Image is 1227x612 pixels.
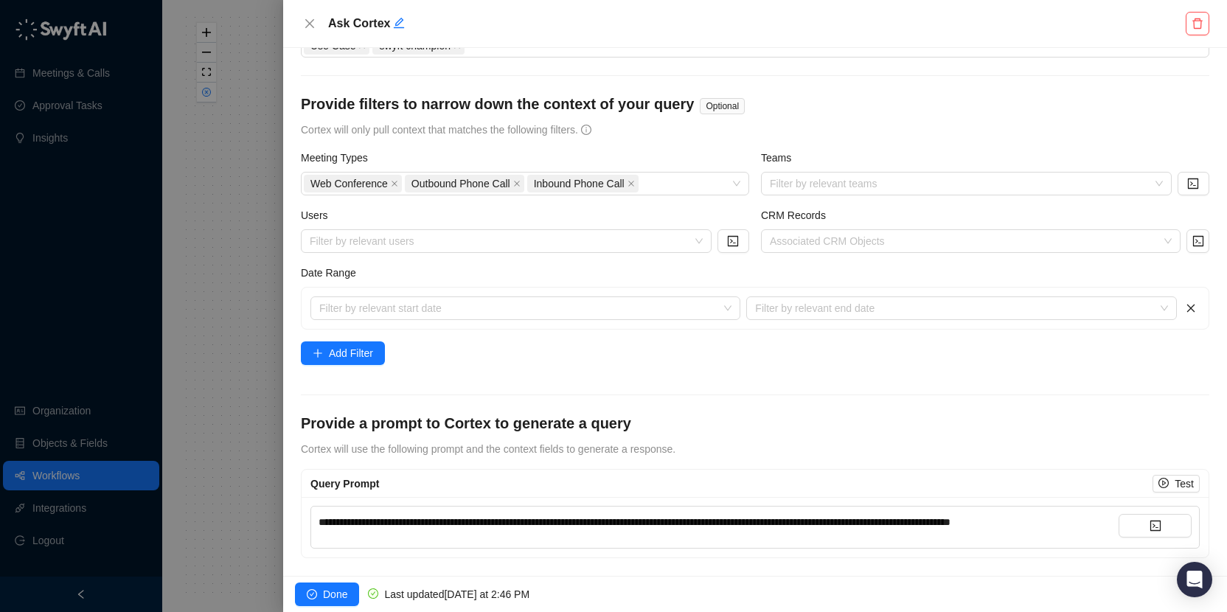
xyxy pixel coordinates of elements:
span: close [304,18,316,29]
span: Inbound Phone Call [534,175,625,192]
span: Test [1175,476,1194,492]
span: Query Prompt [310,478,379,490]
span: check-circle [368,588,378,599]
button: Add Filter [301,341,385,365]
span: edit [393,17,405,29]
span: Cortex will only pull context that matches the following filters. [301,124,581,136]
span: Outbound Phone Call [411,175,510,192]
button: Test [1153,475,1200,493]
label: CRM Records [761,207,836,223]
span: Last updated [DATE] at 2:46 PM [384,588,529,600]
label: Users [301,207,338,223]
label: Teams [761,150,802,166]
h4: Provide a prompt to Cortex to generate a query [301,413,1209,434]
span: delete [1192,18,1203,29]
span: play-circle [1158,478,1169,488]
span: Optional [700,98,745,114]
span: Inbound Phone Call [527,175,639,192]
span: code [727,235,739,247]
h5: Ask Cortex [328,15,1182,32]
span: close [513,180,521,187]
span: info-circle [581,125,591,135]
span: check-circle [307,589,317,599]
span: close [628,180,635,187]
button: Edit [393,15,405,32]
span: Done [323,586,347,602]
span: Web Conference [304,175,402,192]
h4: Provide filters to narrow down the context of your query [301,94,694,114]
label: Date Range [301,265,366,281]
span: plus [313,348,323,358]
span: code [1192,235,1204,247]
span: close [1186,303,1196,313]
div: Open Intercom Messenger [1177,562,1212,597]
label: Meeting Types [301,150,378,166]
span: close [391,180,398,187]
button: Close [301,15,319,32]
button: Done [295,583,359,606]
span: Cortex will use the following prompt and the context fields to generate a response. [301,443,675,455]
span: Outbound Phone Call [405,175,524,192]
span: Web Conference [310,175,388,192]
span: Add Filter [329,345,373,361]
span: code [1187,178,1199,189]
span: code [1150,520,1161,532]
